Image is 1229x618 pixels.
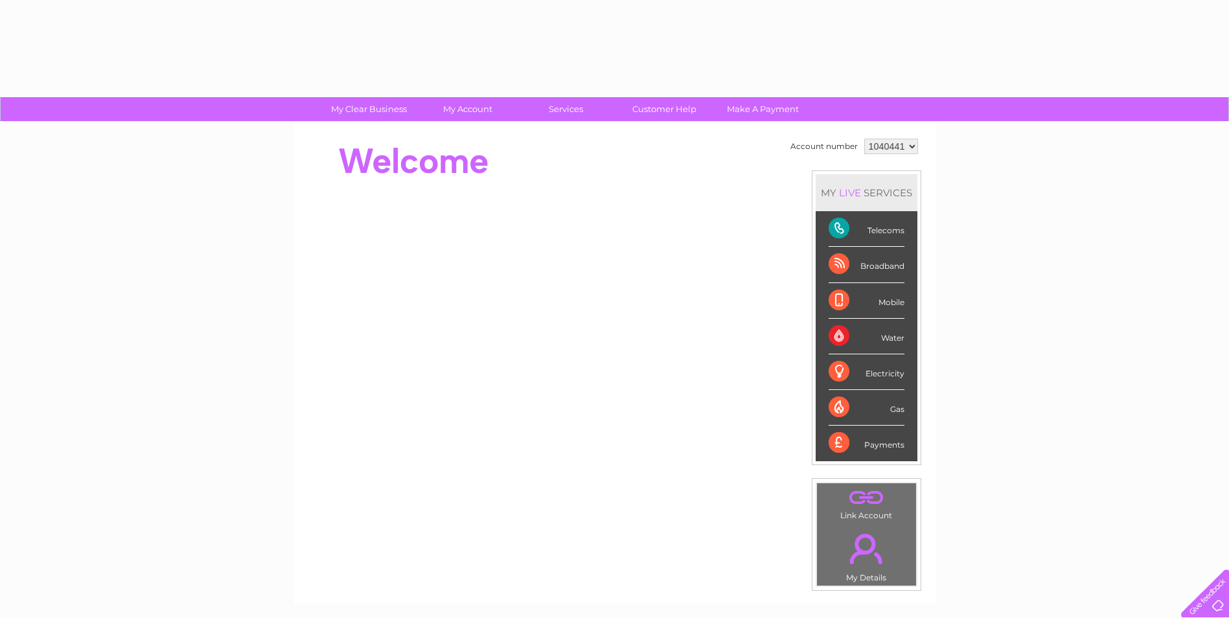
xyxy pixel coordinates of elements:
a: My Clear Business [316,97,422,121]
td: Link Account [816,483,917,523]
div: Broadband [829,247,904,282]
a: Services [512,97,619,121]
a: My Account [414,97,521,121]
div: Mobile [829,283,904,319]
a: . [820,526,913,571]
div: Telecoms [829,211,904,247]
div: Water [829,319,904,354]
div: Gas [829,390,904,426]
div: MY SERVICES [816,174,917,211]
div: LIVE [836,187,864,199]
a: Make A Payment [709,97,816,121]
div: Electricity [829,354,904,390]
div: Payments [829,426,904,461]
a: Customer Help [611,97,718,121]
td: My Details [816,523,917,586]
td: Account number [787,135,861,157]
a: . [820,486,913,509]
